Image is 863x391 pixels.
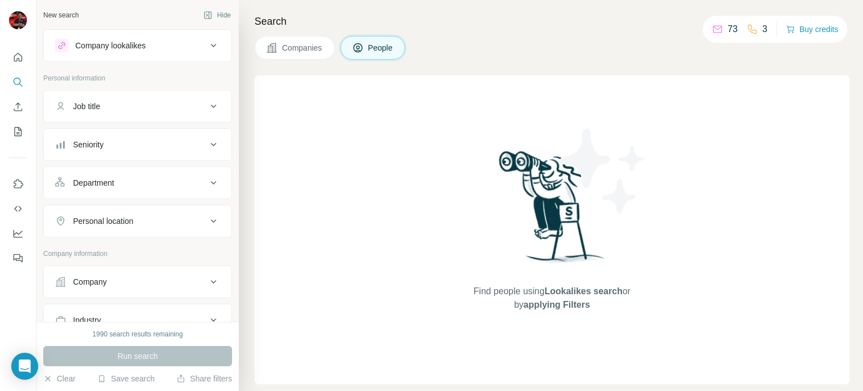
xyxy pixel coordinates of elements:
[9,47,27,68] button: Quick start
[73,215,133,227] div: Personal location
[97,373,155,384] button: Save search
[9,97,27,117] button: Enrich CSV
[368,42,394,53] span: People
[44,32,231,59] button: Company lookalikes
[44,93,231,120] button: Job title
[43,249,232,259] p: Company information
[43,373,75,384] button: Clear
[73,314,101,326] div: Industry
[494,148,611,273] img: Surfe Illustration - Woman searching with binoculars
[9,223,27,244] button: Dashboard
[176,373,232,384] button: Share filters
[786,21,838,37] button: Buy credits
[524,300,590,309] span: applying Filters
[43,73,232,83] p: Personal information
[196,7,239,24] button: Hide
[73,276,107,287] div: Company
[11,353,38,380] div: Open Intercom Messenger
[9,72,27,92] button: Search
[544,286,623,296] span: Lookalikes search
[9,122,27,142] button: My lists
[552,120,653,222] img: Surfe Illustration - Stars
[44,307,231,334] button: Industry
[9,174,27,194] button: Use Surfe on LinkedIn
[462,285,642,312] span: Find people using or by
[44,208,231,235] button: Personal location
[9,199,27,219] button: Use Surfe API
[73,101,100,112] div: Job title
[73,139,103,150] div: Seniority
[44,169,231,196] button: Department
[44,131,231,158] button: Seniority
[44,268,231,295] button: Company
[43,10,79,20] div: New search
[728,23,738,36] p: 73
[9,11,27,29] img: Avatar
[9,248,27,268] button: Feedback
[762,23,767,36] p: 3
[93,329,183,339] div: 1990 search results remaining
[73,177,114,188] div: Department
[75,40,146,51] div: Company lookalikes
[282,42,323,53] span: Companies
[255,14,850,29] h4: Search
